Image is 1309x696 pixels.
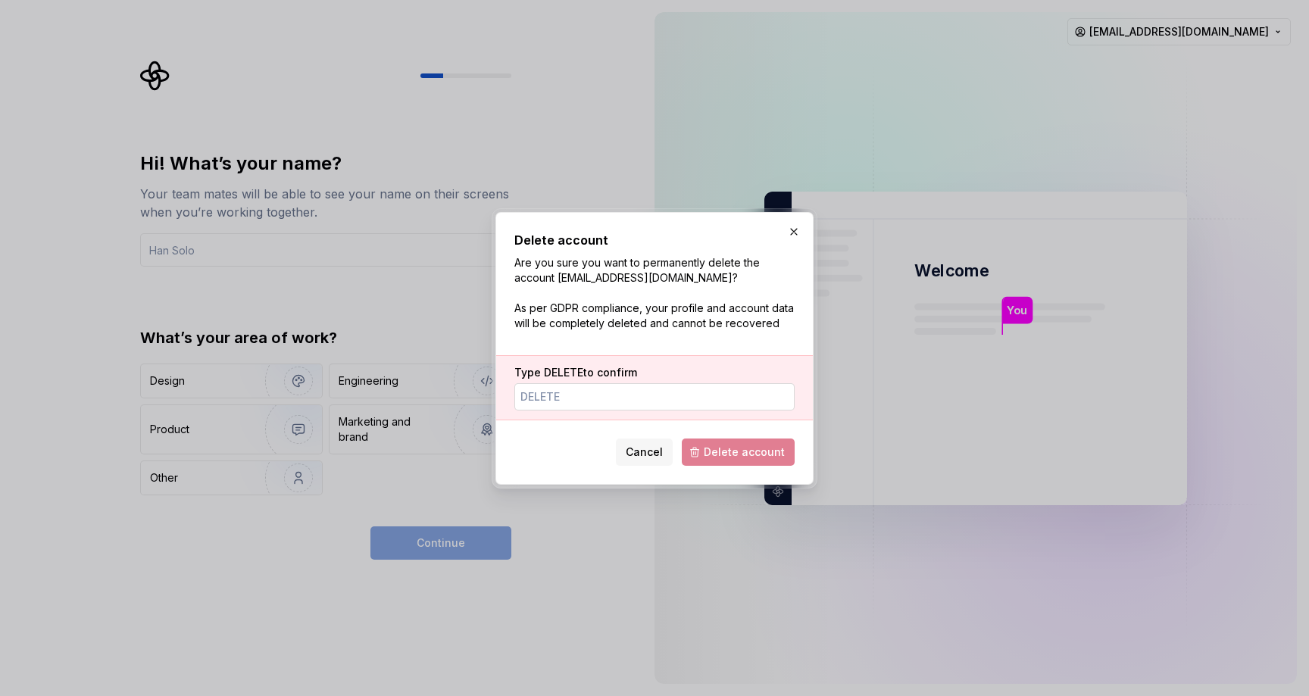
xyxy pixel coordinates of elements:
h2: Delete account [514,231,795,249]
label: Type to confirm [514,365,637,380]
span: Cancel [626,445,663,460]
span: DELETE [544,366,583,379]
p: Are you sure you want to permanently delete the account [EMAIL_ADDRESS][DOMAIN_NAME]? As per GDPR... [514,255,795,331]
input: DELETE [514,383,795,410]
button: Cancel [616,439,673,466]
